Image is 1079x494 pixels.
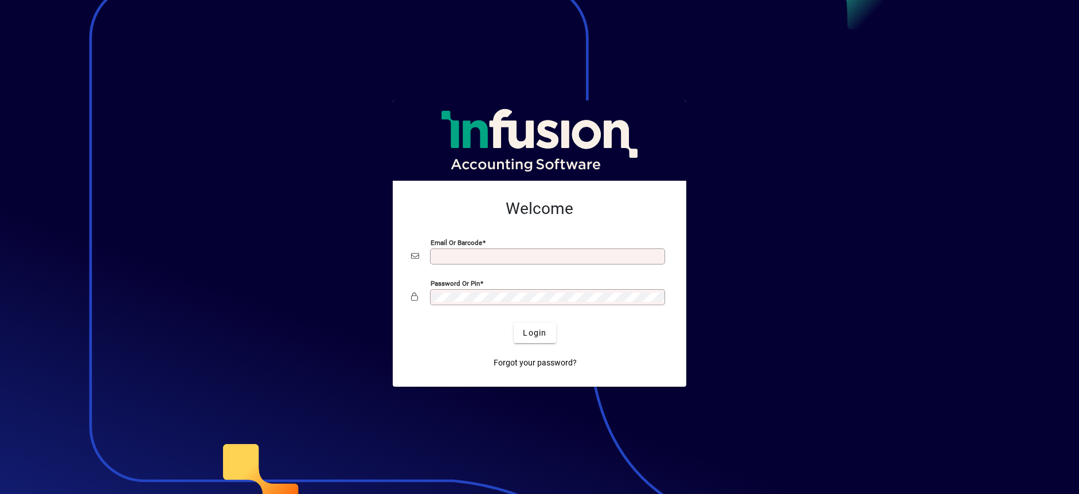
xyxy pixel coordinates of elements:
[523,327,546,339] span: Login
[431,279,480,287] mat-label: Password or Pin
[431,239,482,247] mat-label: Email or Barcode
[494,357,577,369] span: Forgot your password?
[489,352,581,373] a: Forgot your password?
[411,199,668,219] h2: Welcome
[514,322,556,343] button: Login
